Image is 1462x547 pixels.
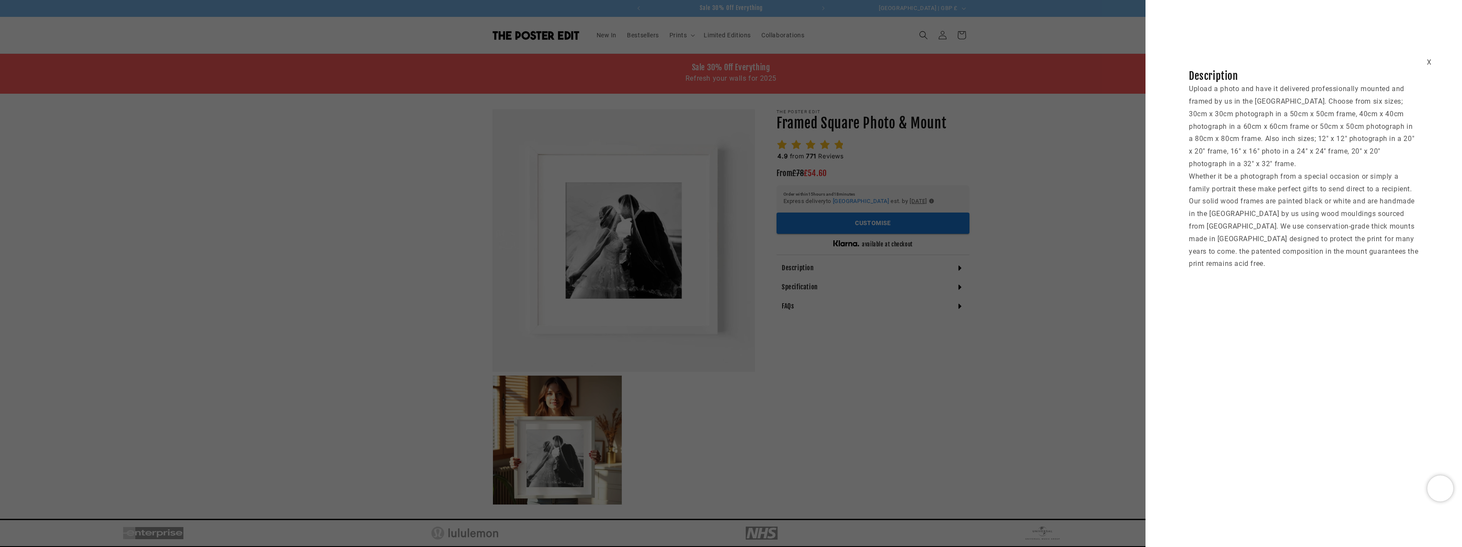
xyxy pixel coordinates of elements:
[1427,475,1453,501] iframe: Chatra live chat
[1189,85,1414,168] span: Upload a photo and have it delivered professionally mounted and framed by us in the [GEOGRAPHIC_D...
[1189,197,1418,268] span: Our solid wood frames are painted black or white and are handmade in the [GEOGRAPHIC_DATA] by us ...
[1189,172,1412,193] span: Whether it be a photograph from a special occasion or simply a family portrait these make perfect...
[1189,69,1419,83] h2: Description
[1427,56,1432,69] div: X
